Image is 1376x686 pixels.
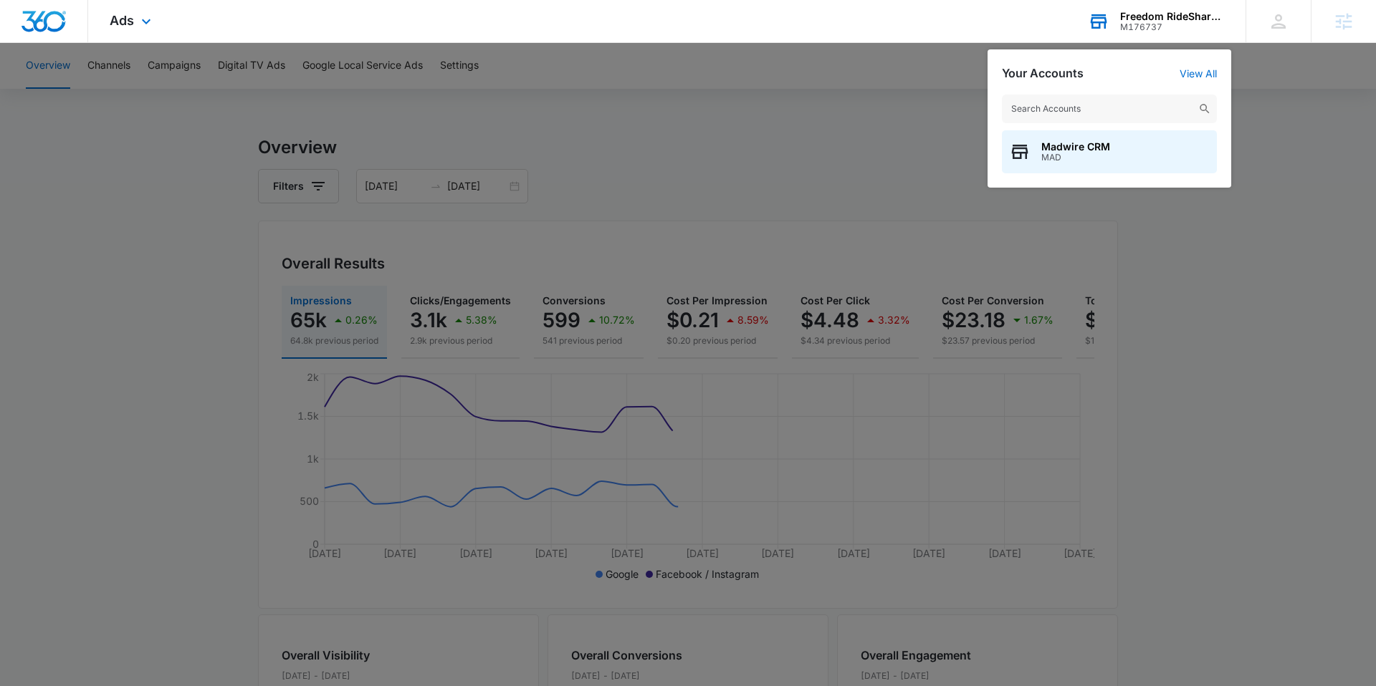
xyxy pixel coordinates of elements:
[110,13,134,28] span: Ads
[1180,67,1217,79] a: View All
[1002,67,1084,80] h2: Your Accounts
[1120,22,1225,32] div: account id
[1041,141,1110,153] span: Madwire CRM
[1041,153,1110,163] span: MAD
[1002,95,1217,123] input: Search Accounts
[1120,11,1225,22] div: account name
[1002,130,1217,173] button: Madwire CRMMAD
